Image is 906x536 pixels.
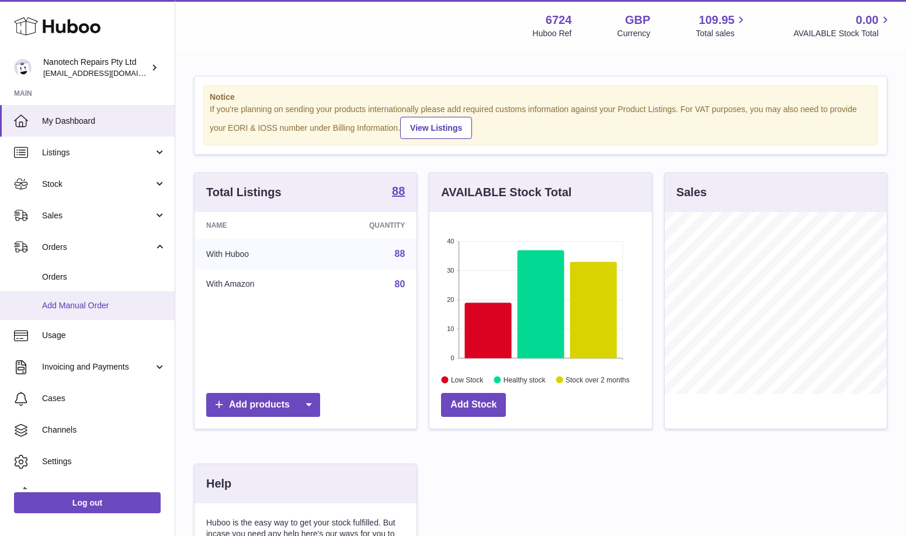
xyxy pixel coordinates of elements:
div: Nanotech Repairs Pty Ltd [43,57,148,79]
a: 80 [395,279,405,289]
strong: 88 [392,185,405,197]
span: Returns [42,488,166,499]
span: Channels [42,424,166,436]
td: With Amazon [195,269,316,300]
span: AVAILABLE Stock Total [793,28,892,39]
text: 0 [451,354,454,361]
h3: AVAILABLE Stock Total [441,185,571,200]
span: My Dashboard [42,116,166,127]
td: With Huboo [195,239,316,269]
span: Listings [42,147,154,158]
strong: GBP [625,12,650,28]
span: Sales [42,210,154,221]
a: View Listings [400,117,472,139]
span: 109.95 [699,12,734,28]
div: If you're planning on sending your products internationally please add required customs informati... [210,104,872,139]
img: info@nanotechrepairs.com [14,59,32,76]
text: 20 [447,296,454,303]
h3: Total Listings [206,185,282,200]
span: Invoicing and Payments [42,361,154,373]
a: 88 [395,249,405,259]
span: Usage [42,330,166,341]
text: 40 [447,238,454,245]
text: Healthy stock [504,375,546,384]
text: Stock over 2 months [566,375,630,384]
span: 0.00 [856,12,879,28]
th: Name [195,212,316,239]
a: Add products [206,393,320,417]
h3: Help [206,476,231,492]
strong: 6724 [546,12,572,28]
a: 109.95 Total sales [696,12,748,39]
span: Orders [42,242,154,253]
text: Low Stock [451,375,484,384]
div: Currency [617,28,651,39]
strong: Notice [210,92,872,103]
text: 10 [447,325,454,332]
h3: Sales [676,185,707,200]
span: Orders [42,272,166,283]
span: Stock [42,179,154,190]
span: Settings [42,456,166,467]
a: 88 [392,185,405,199]
span: Total sales [696,28,748,39]
a: Add Stock [441,393,506,417]
div: Huboo Ref [533,28,572,39]
a: 0.00 AVAILABLE Stock Total [793,12,892,39]
span: Add Manual Order [42,300,166,311]
span: Cases [42,393,166,404]
a: Log out [14,492,161,513]
th: Quantity [316,212,416,239]
span: [EMAIL_ADDRESS][DOMAIN_NAME] [43,68,172,78]
text: 30 [447,267,454,274]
